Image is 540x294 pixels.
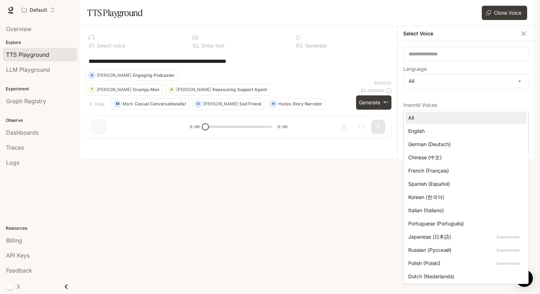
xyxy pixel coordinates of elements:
[408,180,521,188] div: Spanish (Español)
[408,154,521,161] div: Chinese (中文)
[408,233,521,240] div: Japanese (日本語)
[408,206,521,214] div: Italian (Italiano)
[495,234,521,240] p: Experimental
[408,259,521,267] div: Polish (Polski)
[495,247,521,253] p: Experimental
[408,127,521,135] div: English
[408,167,521,174] div: French (Français)
[408,246,521,254] div: Russian (Русский)
[408,273,521,280] div: Dutch (Nederlands)
[408,140,521,148] div: German (Deutsch)
[408,220,521,227] div: Portuguese (Português)
[408,114,521,121] div: All
[408,193,521,201] div: Korean (한국어)
[495,260,521,266] p: Experimental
